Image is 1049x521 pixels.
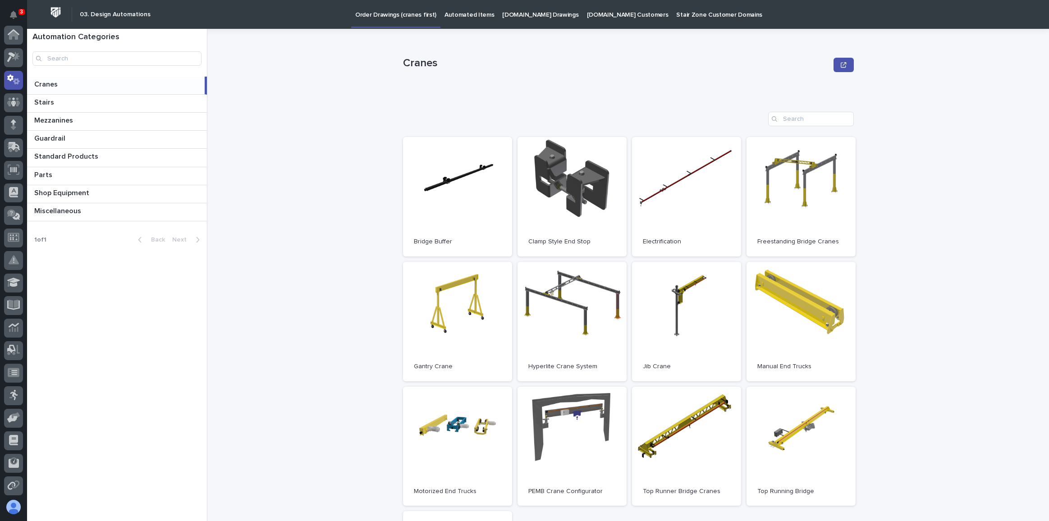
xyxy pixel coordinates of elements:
[27,229,54,251] p: 1 of 1
[27,167,207,185] a: PartsParts
[747,137,856,256] a: Freestanding Bridge Cranes
[20,9,23,15] p: 3
[34,205,83,215] p: Miscellaneous
[643,363,730,370] p: Jib Crane
[643,488,730,495] p: Top Runner Bridge Cranes
[131,236,169,244] button: Back
[757,488,845,495] p: Top Running Bridge
[34,133,67,143] p: Guardrail
[32,32,202,42] h1: Automation Categories
[403,387,512,506] a: Motorized End Trucks
[528,363,616,370] p: Hyperlite Crane System
[27,77,207,95] a: CranesCranes
[32,51,202,66] input: Search
[403,262,512,381] a: Gantry Crane
[34,78,60,89] p: Cranes
[757,363,845,370] p: Manual End Trucks
[528,488,616,495] p: PEMB Crane Configurator
[146,237,165,243] span: Back
[27,131,207,149] a: GuardrailGuardrail
[27,185,207,203] a: Shop EquipmentShop Equipment
[27,113,207,131] a: MezzaninesMezzanines
[632,387,741,506] a: Top Runner Bridge Cranes
[27,149,207,167] a: Standard ProductsStandard Products
[757,238,845,246] p: Freestanding Bridge Cranes
[169,236,207,244] button: Next
[403,137,512,256] a: Bridge Buffer
[518,137,627,256] a: Clamp Style End Stop
[747,387,856,506] a: Top Running Bridge
[27,203,207,221] a: MiscellaneousMiscellaneous
[80,11,151,18] h2: 03. Design Automations
[632,262,741,381] a: Jib Crane
[11,11,23,25] div: Notifications3
[414,488,501,495] p: Motorized End Trucks
[34,187,91,197] p: Shop Equipment
[34,96,56,107] p: Stairs
[47,4,64,21] img: Workspace Logo
[34,151,100,161] p: Standard Products
[403,57,830,70] p: Cranes
[643,238,730,246] p: Electrification
[34,169,54,179] p: Parts
[4,5,23,24] button: Notifications
[27,95,207,113] a: StairsStairs
[528,238,616,246] p: Clamp Style End Stop
[518,387,627,506] a: PEMB Crane Configurator
[768,112,854,126] input: Search
[414,363,501,370] p: Gantry Crane
[172,237,192,243] span: Next
[34,114,75,125] p: Mezzanines
[414,238,501,246] p: Bridge Buffer
[632,137,741,256] a: Electrification
[4,498,23,516] button: users-avatar
[518,262,627,381] a: Hyperlite Crane System
[747,262,856,381] a: Manual End Trucks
